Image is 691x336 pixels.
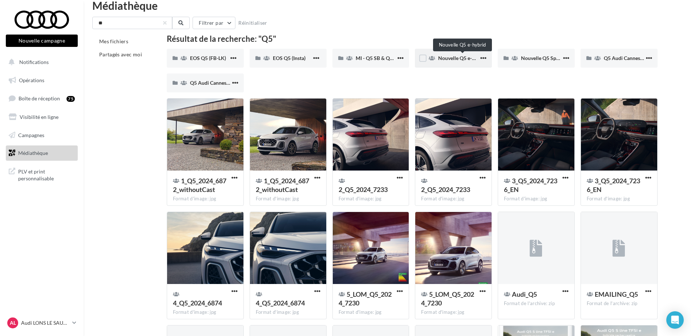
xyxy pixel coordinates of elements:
a: AL Audi LONS LE SAUNIER [6,316,78,330]
a: Boîte de réception75 [4,91,79,106]
span: 1_Q5_2024_6872_withoutCast [256,177,309,193]
div: Nouvelle Q5 e-hybrid [433,39,492,51]
span: 4_Q5_2024_6874 [173,299,222,307]
span: Audi_Q5 [512,290,537,298]
div: Format d'image: jpg [173,196,238,202]
span: 3_Q5_2024_7236_EN [587,177,640,193]
div: Format d'image: jpg [256,309,320,316]
span: 5_LOM_Q5_2024_7230 [339,290,392,307]
span: Mes fichiers [99,38,128,44]
a: PLV et print personnalisable [4,164,79,185]
span: 1_Q5_2024_6872_withoutCast [173,177,226,193]
div: Format de l'archive: zip [587,300,651,307]
span: 2_Q5_2024_7233 [339,185,388,193]
div: Format d'image: jpg [504,196,569,202]
div: Format d'image: jpg [339,309,403,316]
span: EMAILING_Q5 [595,290,638,298]
span: AL [10,319,16,327]
span: EOS Q5 (FB-LK) [190,55,226,61]
span: Notifications [19,59,49,65]
div: Format d'image: jpg [339,196,403,202]
a: Médiathèque [4,145,79,161]
div: Format d'image: jpg [587,196,651,202]
div: Format d'image: jpg [256,196,320,202]
span: Partagés avec moi [99,51,142,57]
button: Filtrer par [193,17,235,29]
span: Nouvelle Q5 Sportback e-hybrid [521,55,594,61]
a: Campagnes [4,128,79,143]
span: Boîte de réception [19,95,60,101]
span: 2_Q5_2024_7233 [421,185,470,193]
span: EOS Q5 (Insta) [273,55,306,61]
span: Opérations [19,77,44,83]
span: Campagnes [18,132,44,138]
a: Opérations [4,73,79,88]
span: 3_Q5_2024_7236_EN [504,177,557,193]
span: MI - Q5 SB & Q5 SB e-hybrid [356,55,420,61]
button: Notifications [4,55,76,70]
div: Open Intercom Messenger [666,311,684,329]
div: 75 [66,96,75,102]
span: PLV et print personnalisable [18,167,75,182]
div: Format de l'archive: zip [504,300,569,307]
div: Résultat de la recherche: "Q5" [167,35,658,43]
div: Format d'image: jpg [421,196,486,202]
span: 4_Q5_2024_6874 [256,299,305,307]
span: Visibilité en ligne [20,114,58,120]
span: Q5 Audi Cannes Series [604,55,655,61]
p: Audi LONS LE SAUNIER [21,319,69,327]
span: Nouvelle Q5 e-hybrid [438,55,487,61]
span: Q5 Audi Cannes Series [190,80,241,86]
span: 5_LOM_Q5_2024_7230 [421,290,474,307]
div: Format d'image: jpg [421,309,486,316]
button: Réinitialiser [235,19,270,27]
div: Format d'image: jpg [173,309,238,316]
a: Visibilité en ligne [4,109,79,125]
button: Nouvelle campagne [6,35,78,47]
span: Médiathèque [18,150,48,156]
